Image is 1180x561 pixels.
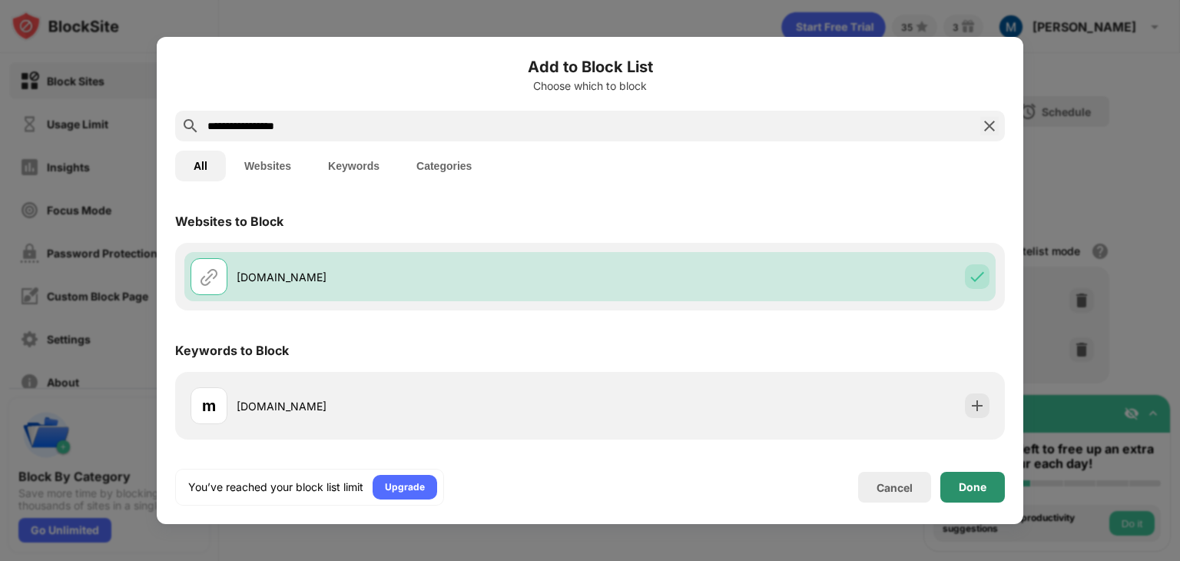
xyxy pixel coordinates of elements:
img: url.svg [200,267,218,286]
div: [DOMAIN_NAME] [237,269,590,285]
button: All [175,151,226,181]
img: search.svg [181,117,200,135]
div: Upgrade [385,480,425,495]
div: Websites to Block [175,214,283,229]
div: Done [959,481,986,493]
button: Keywords [310,151,398,181]
div: Keywords to Block [175,343,289,358]
div: Choose which to block [175,80,1005,92]
h6: Add to Block List [175,55,1005,78]
div: [DOMAIN_NAME] [237,398,590,414]
div: m [202,394,216,417]
button: Categories [398,151,490,181]
div: Cancel [877,481,913,494]
div: You’ve reached your block list limit [188,480,363,495]
img: search-close [980,117,999,135]
button: Websites [226,151,310,181]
